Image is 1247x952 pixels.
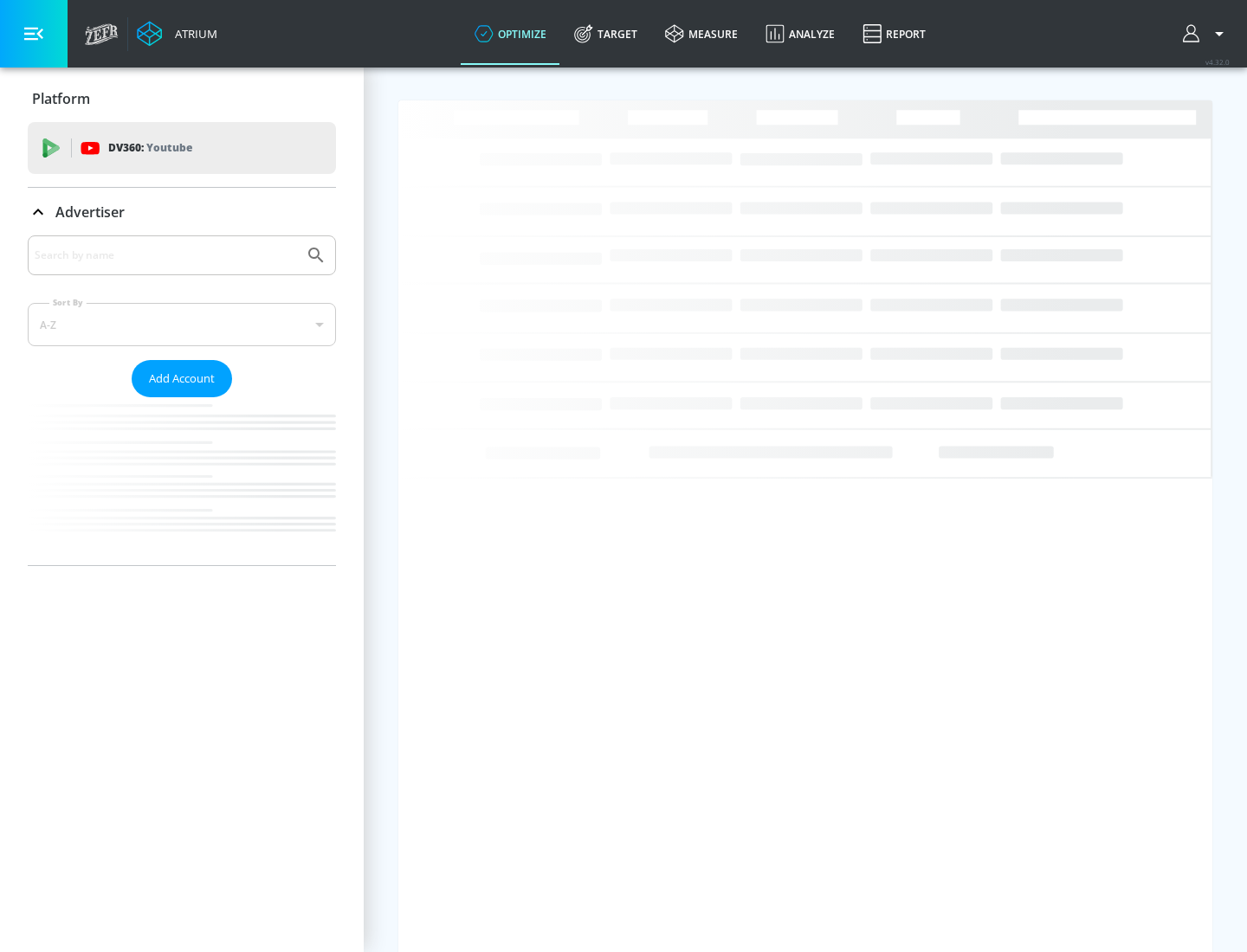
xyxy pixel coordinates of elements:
label: Sort By [49,297,87,308]
a: Atrium [137,21,217,47]
span: Add Account [149,369,215,389]
div: Platform [28,74,336,123]
a: optimize [461,3,560,65]
nav: list of Advertiser [28,397,336,565]
a: measure [651,3,752,65]
p: Youtube [146,138,192,157]
a: Target [560,3,651,65]
div: A-Z [28,303,336,346]
p: Platform [32,89,90,108]
p: Advertiser [55,203,125,222]
input: Search by name [35,244,297,267]
a: Report [849,3,940,65]
div: Advertiser [28,188,336,236]
span: v 4.32.0 [1205,57,1230,67]
div: Advertiser [28,235,336,565]
div: Atrium [168,26,217,42]
p: DV360: [108,138,192,158]
div: DV360: Youtube [28,122,336,174]
button: Add Account [132,360,232,397]
a: Analyze [752,3,849,65]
